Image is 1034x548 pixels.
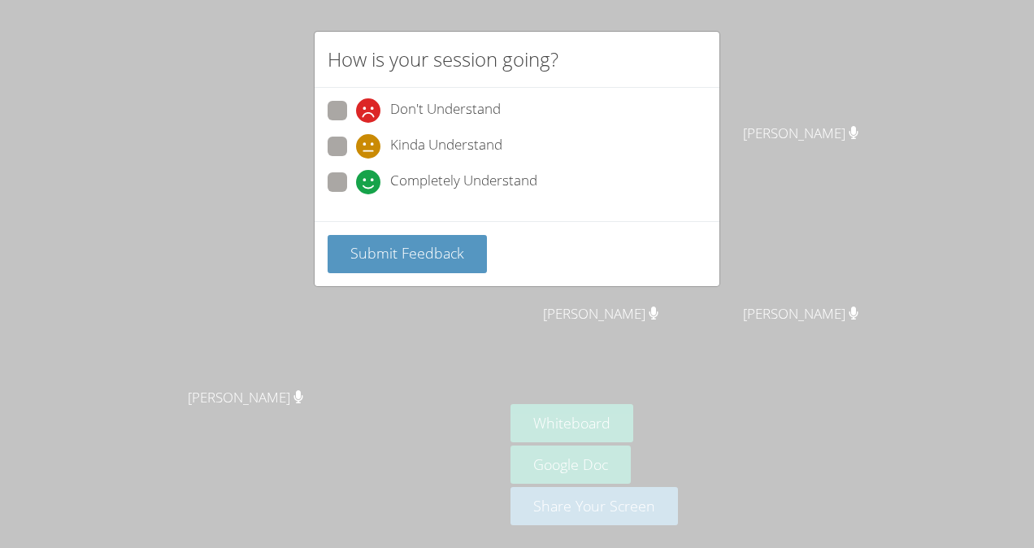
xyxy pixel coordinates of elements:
[350,243,464,263] span: Submit Feedback
[390,134,502,159] span: Kinda Understand
[390,170,537,194] span: Completely Understand
[390,98,501,123] span: Don't Understand
[328,45,558,74] h2: How is your session going?
[328,235,487,273] button: Submit Feedback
